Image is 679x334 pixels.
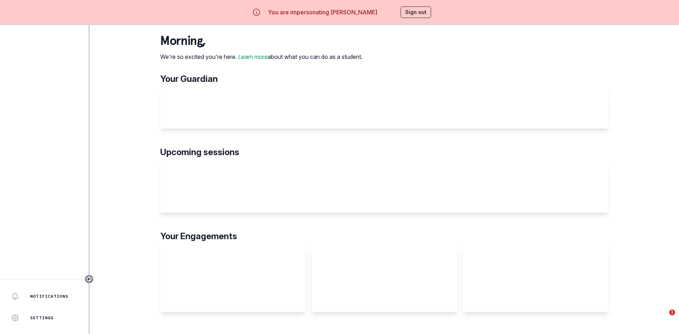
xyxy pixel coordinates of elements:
[160,52,362,61] p: We're so excited you're here. about what you can do as a student.
[238,53,268,60] a: Learn more
[84,274,94,284] button: Toggle sidebar
[30,293,69,299] p: Notifications
[669,310,675,315] span: 1
[160,146,609,159] p: Upcoming sessions
[160,230,609,243] p: Your Engagements
[268,8,377,17] p: You are impersonating [PERSON_NAME]
[401,6,431,18] button: Sign out
[30,315,54,321] p: Settings
[160,73,609,85] p: Your Guardian
[655,310,672,327] iframe: Intercom live chat
[160,34,362,48] p: morning ,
